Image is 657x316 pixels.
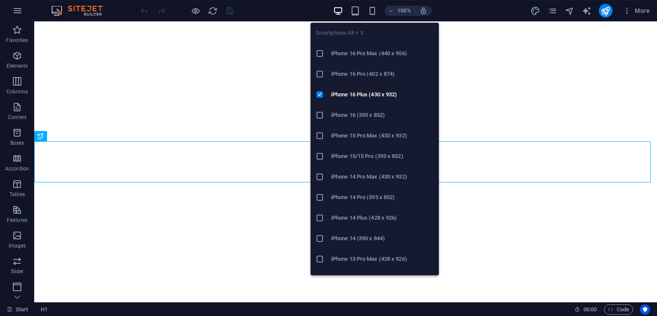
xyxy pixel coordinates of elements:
h6: iPhone 13 Pro Max (428 x 926) [331,254,434,264]
h6: iPhone 14 (390 x 844) [331,233,434,244]
h6: iPhone 16 Pro Max (440 x 956) [331,48,434,59]
h6: iPhone 15/15 Pro (393 x 852) [331,151,434,161]
a: Click to cancel selection. Double-click to open Pages [7,304,28,315]
h6: Session time [574,304,597,315]
h6: iPhone 16 Plus (430 x 932) [331,89,434,100]
span: 00 00 [583,304,597,315]
i: Navigator [565,6,574,16]
button: Click here to leave preview mode and continue editing [190,6,201,16]
span: : [589,306,591,313]
i: Design (Ctrl+Alt+Y) [530,6,540,16]
img: Editor Logo [49,6,113,16]
i: On resize automatically adjust zoom level to fit chosen device. [420,7,427,15]
span: More [623,6,650,15]
i: Reload page [208,6,218,16]
h6: iPhone 14 Plus (428 x 926) [331,213,434,223]
p: Boxes [10,140,24,146]
p: Columns [6,88,28,95]
p: Images [9,242,26,249]
p: Features [7,217,27,224]
p: Slider [11,268,24,275]
p: Content [8,114,27,121]
span: Code [608,304,629,315]
h6: iPhone 16 Pro (402 x 874) [331,69,434,79]
button: Usercentrics [640,304,650,315]
button: publish [599,4,613,18]
button: reload [207,6,218,16]
nav: breadcrumb [41,304,47,315]
button: design [530,6,541,16]
button: text_generator [582,6,592,16]
h6: iPhone 16 (393 x 852) [331,110,434,120]
i: Pages (Ctrl+Alt+S) [547,6,557,16]
span: Click to select. Double-click to edit [41,304,47,315]
p: Tables [9,191,25,198]
p: Accordion [5,165,29,172]
i: Publish [601,6,610,16]
p: Favorites [6,37,28,44]
h6: 100% [397,6,411,16]
h6: iPhone 15 Pro Max (430 x 932) [331,131,434,141]
h6: iPhone 14 Pro (393 x 852) [331,192,434,203]
h6: iPhone 13/13 Pro (390 x 844) [331,274,434,285]
p: Elements [6,63,28,69]
button: pages [547,6,558,16]
i: AI Writer [582,6,592,16]
button: 100% [385,6,415,16]
h6: iPhone 14 Pro Max (430 x 932) [331,172,434,182]
button: navigator [565,6,575,16]
button: More [619,4,653,18]
button: Code [604,304,633,315]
